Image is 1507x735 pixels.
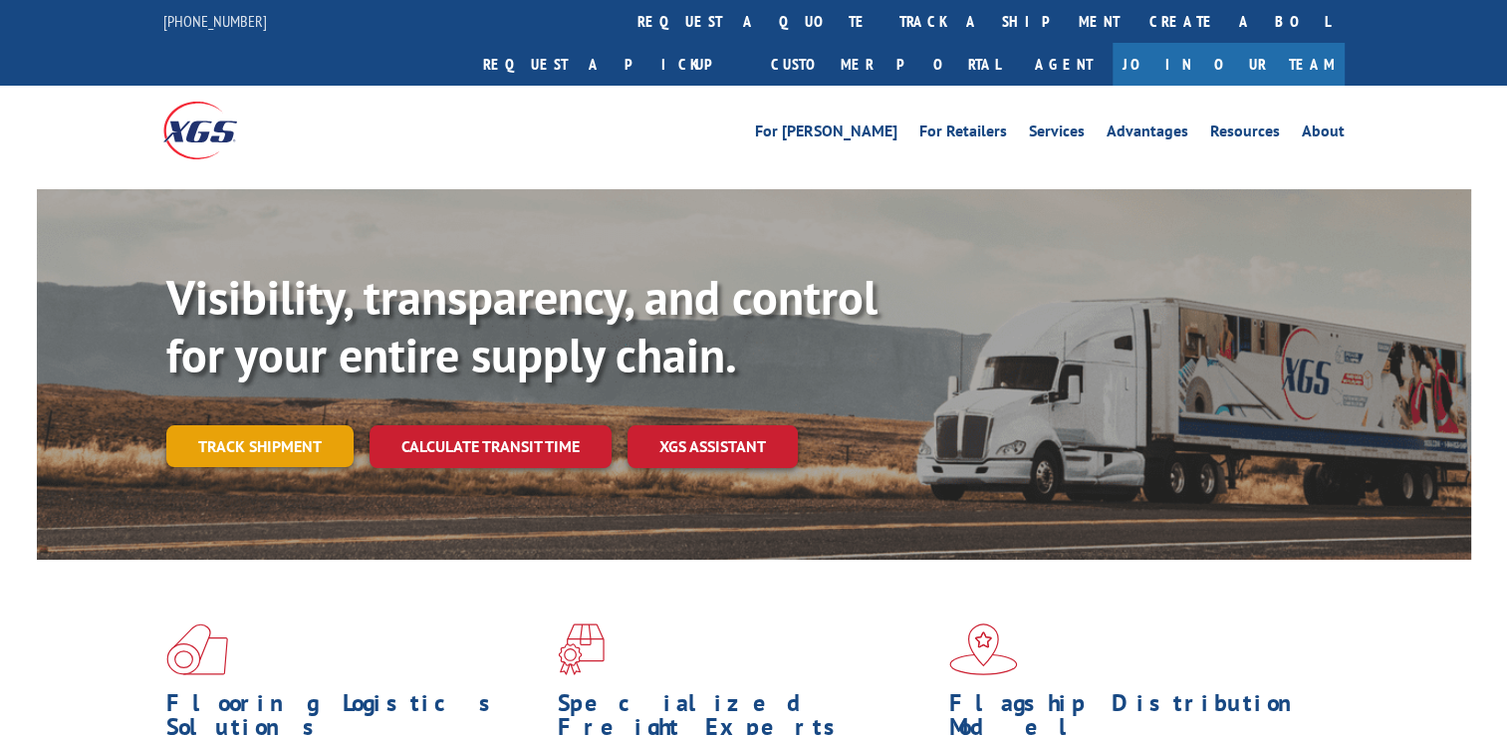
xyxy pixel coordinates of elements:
[1015,43,1113,86] a: Agent
[370,425,612,468] a: Calculate transit time
[166,425,354,467] a: Track shipment
[1107,123,1188,145] a: Advantages
[919,123,1007,145] a: For Retailers
[166,266,878,385] b: Visibility, transparency, and control for your entire supply chain.
[1302,123,1345,145] a: About
[756,43,1015,86] a: Customer Portal
[1029,123,1085,145] a: Services
[166,623,228,675] img: xgs-icon-total-supply-chain-intelligence-red
[1113,43,1345,86] a: Join Our Team
[558,623,605,675] img: xgs-icon-focused-on-flooring-red
[468,43,756,86] a: Request a pickup
[1210,123,1280,145] a: Resources
[628,425,798,468] a: XGS ASSISTANT
[949,623,1018,675] img: xgs-icon-flagship-distribution-model-red
[755,123,897,145] a: For [PERSON_NAME]
[163,11,267,31] a: [PHONE_NUMBER]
